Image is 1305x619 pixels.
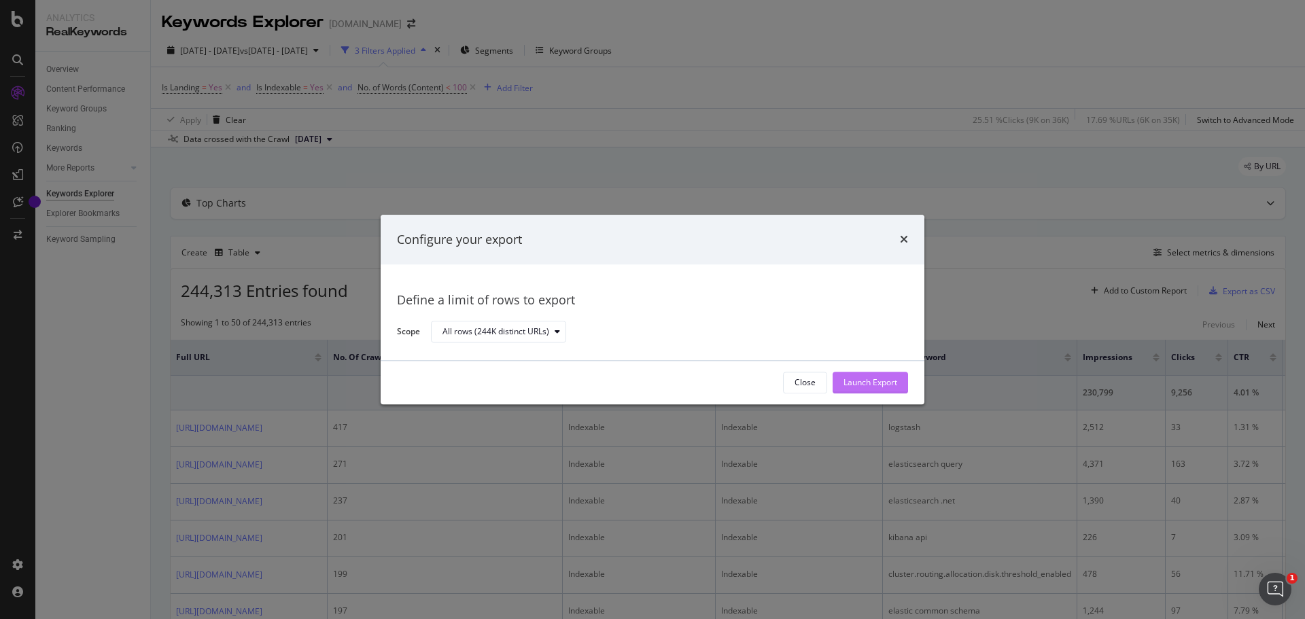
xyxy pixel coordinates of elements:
div: times [900,231,908,249]
div: Define a limit of rows to export [397,292,908,310]
div: All rows (244K distinct URLs) [442,328,549,336]
div: Configure your export [397,231,522,249]
button: Close [783,372,827,393]
label: Scope [397,325,420,340]
button: All rows (244K distinct URLs) [431,321,566,343]
span: 1 [1287,573,1298,584]
div: modal [381,215,924,404]
div: Close [795,377,816,389]
button: Launch Export [833,372,908,393]
div: Launch Export [843,377,897,389]
iframe: Intercom live chat [1259,573,1291,605]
